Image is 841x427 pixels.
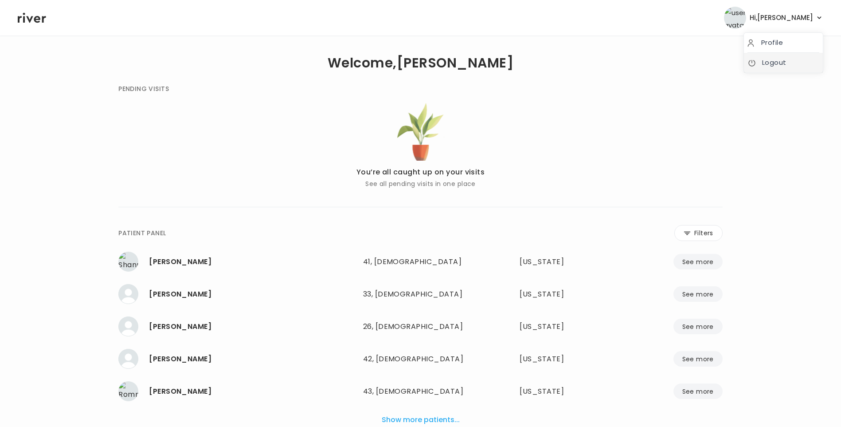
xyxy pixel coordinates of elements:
button: user avatarHi,[PERSON_NAME] [724,7,823,29]
div: 33, [DEMOGRAPHIC_DATA] [363,288,478,300]
div: Alexandra Grossman [149,353,356,365]
div: Chatorra williams [149,288,356,300]
div: 26, [DEMOGRAPHIC_DATA] [363,320,478,333]
div: Georgia [520,256,600,268]
div: Virginia [520,353,600,365]
div: Texas [520,288,600,300]
a: Profile [747,36,819,49]
button: See more [673,319,723,334]
span: Hi, [PERSON_NAME] [750,12,813,24]
div: 42, [DEMOGRAPHIC_DATA] [363,353,478,365]
img: Rommel Carino [118,381,138,401]
div: Rommel Carino [149,385,356,398]
p: See all pending visits in one place [356,178,485,189]
div: 41, [DEMOGRAPHIC_DATA] [363,256,478,268]
div: Ezra Kinnell [149,320,356,333]
img: Chatorra williams [118,284,138,304]
div: PENDING VISITS [118,83,169,94]
button: See more [673,384,723,399]
img: Shannon Kail [118,252,138,272]
button: Filters [674,225,723,241]
p: You’re all caught up on your visits [356,166,485,178]
div: Ohio [520,320,600,333]
button: See more [673,286,723,302]
div: PATIENT PANEL [118,228,166,238]
img: user avatar [724,7,746,29]
img: Ezra Kinnell [118,316,138,336]
div: Shannon Kail [149,256,356,268]
div: Texas [520,385,600,398]
a: Logout [747,56,819,69]
img: Alexandra Grossman [118,349,138,369]
button: See more [673,351,723,367]
div: 43, [DEMOGRAPHIC_DATA] [363,385,478,398]
button: See more [673,254,723,269]
h1: Welcome, [PERSON_NAME] [328,57,513,69]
